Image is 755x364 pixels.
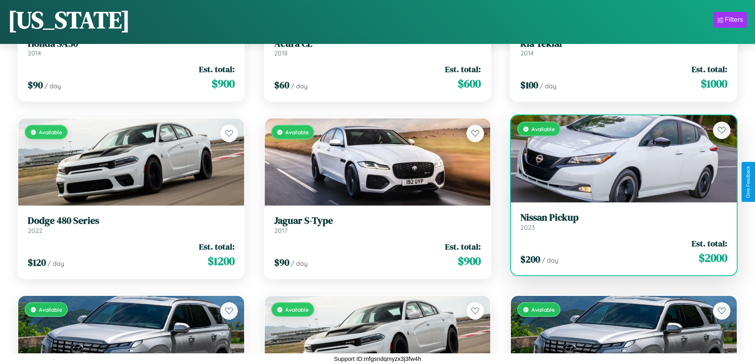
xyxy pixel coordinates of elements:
[208,253,235,269] span: $ 1200
[274,227,287,234] span: 2017
[531,126,555,132] span: Available
[445,63,481,75] span: Est. total:
[48,259,64,267] span: / day
[531,306,555,313] span: Available
[274,215,481,227] h3: Jaguar S-Type
[745,166,751,198] div: Give Feedback
[28,256,46,269] span: $ 120
[285,306,309,313] span: Available
[520,253,540,266] span: $ 200
[291,82,308,90] span: / day
[692,63,727,75] span: Est. total:
[274,49,288,57] span: 2018
[28,78,43,91] span: $ 90
[28,38,235,57] a: Honda SA502014
[520,223,535,231] span: 2023
[520,49,534,57] span: 2014
[291,259,308,267] span: / day
[39,129,62,135] span: Available
[274,38,481,57] a: Acura CL2018
[199,63,235,75] span: Est. total:
[725,16,743,24] div: Filters
[28,215,235,234] a: Dodge 480 Series2022
[334,353,421,364] p: Support ID: mfgsndqmyzx3j3fw4h
[520,212,727,223] h3: Nissan Pickup
[8,4,130,36] h1: [US_STATE]
[28,227,42,234] span: 2022
[28,215,235,227] h3: Dodge 480 Series
[39,306,62,313] span: Available
[542,256,558,264] span: / day
[274,256,289,269] span: $ 90
[212,76,235,91] span: $ 900
[285,129,309,135] span: Available
[458,76,481,91] span: $ 600
[199,241,235,252] span: Est. total:
[520,38,727,57] a: Kia Tekiar2014
[520,212,727,231] a: Nissan Pickup2023
[274,215,481,234] a: Jaguar S-Type2017
[699,250,727,266] span: $ 2000
[520,78,538,91] span: $ 100
[458,253,481,269] span: $ 900
[701,76,727,91] span: $ 1000
[540,82,556,90] span: / day
[274,78,289,91] span: $ 60
[28,49,41,57] span: 2014
[44,82,61,90] span: / day
[713,12,747,28] button: Filters
[692,238,727,249] span: Est. total:
[445,241,481,252] span: Est. total:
